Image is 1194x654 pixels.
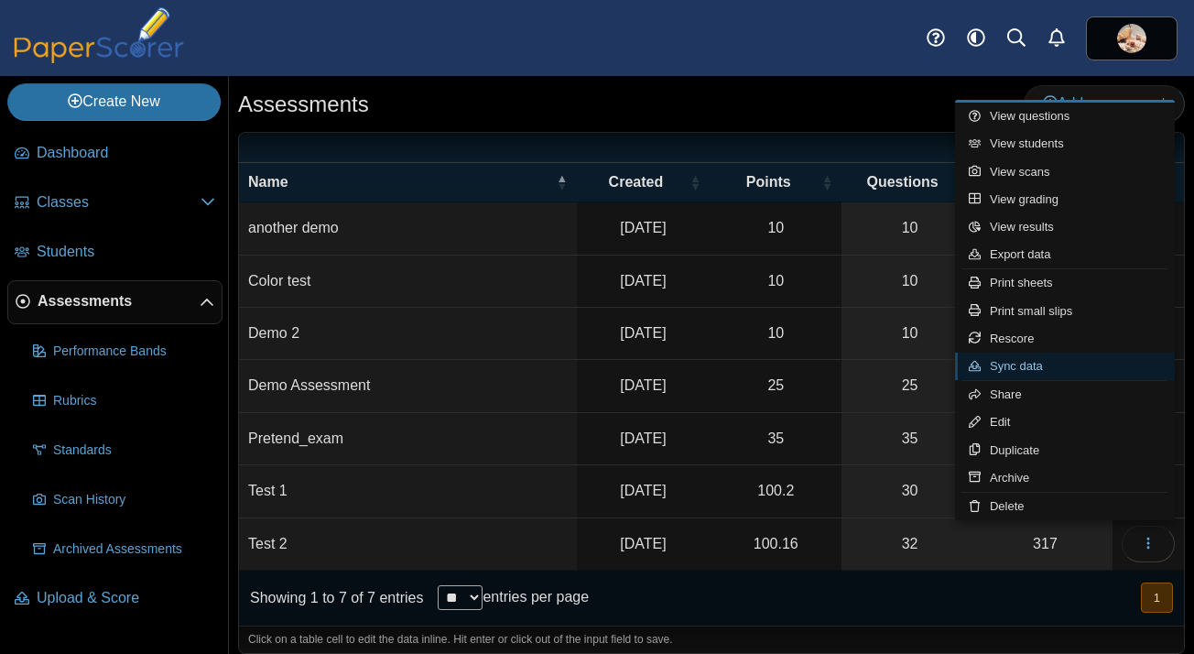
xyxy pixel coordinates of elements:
[239,360,577,412] td: Demo Assessment
[37,192,201,213] span: Classes
[239,465,577,518] td: Test 1
[955,493,1175,520] a: Delete
[955,158,1175,186] a: View scans
[955,381,1175,409] a: Share
[955,353,1175,380] a: Sync data
[719,172,818,192] span: Points
[1086,16,1178,60] a: ps.oLgnKPhjOwC9RkPp
[955,464,1175,492] a: Archive
[239,626,1184,653] div: Click on a table cell to edit the data inline. Hit enter or click out of the input field to save.
[586,172,687,192] span: Created
[7,83,221,120] a: Create New
[841,465,978,517] a: 30
[710,518,841,571] td: 100.16
[1117,24,1146,53] img: ps.oLgnKPhjOwC9RkPp
[955,437,1175,464] a: Duplicate
[841,413,978,464] a: 35
[620,536,666,551] time: Oct 7, 2025 at 12:06 PM
[821,173,832,191] span: Points : Activate to sort
[26,478,223,522] a: Scan History
[620,220,666,235] time: Sep 5, 2025 at 1:23 PM
[7,181,223,225] a: Classes
[620,431,666,446] time: Sep 5, 2025 at 11:59 AM
[248,172,553,192] span: Name
[239,571,423,626] div: Showing 1 to 7 of 7 entries
[620,273,666,289] time: Sep 5, 2025 at 12:24 PM
[26,379,223,423] a: Rubrics
[53,392,215,410] span: Rubrics
[955,409,1175,436] a: Edit
[37,588,215,608] span: Upload & Score
[557,173,568,191] span: Name : Activate to invert sorting
[710,202,841,255] td: 10
[53,441,215,460] span: Standards
[1037,18,1077,59] a: Alerts
[620,483,666,498] time: Sep 10, 2025 at 1:54 PM
[841,202,978,254] a: 10
[26,528,223,572] a: Archived Assessments
[483,589,589,605] label: entries per page
[689,173,700,191] span: Created : Activate to sort
[239,256,577,308] td: Color test
[955,213,1175,241] a: View results
[37,143,215,163] span: Dashboard
[7,50,190,66] a: PaperScorer
[1141,583,1173,613] button: 1
[955,298,1175,325] a: Print small slips
[239,202,577,255] td: another demo
[620,325,666,341] time: Aug 13, 2025 at 3:46 PM
[53,540,215,559] span: Archived Assessments
[239,413,577,465] td: Pretend_exam
[620,377,666,393] time: Aug 13, 2025 at 10:23 AM
[710,360,841,412] td: 25
[7,280,223,324] a: Assessments
[710,256,841,308] td: 10
[851,172,954,192] span: Questions
[53,491,215,509] span: Scan History
[7,231,223,275] a: Students
[841,360,978,411] a: 25
[710,308,841,360] td: 10
[955,269,1175,297] a: Print sheets
[710,413,841,465] td: 35
[1139,583,1173,613] nav: pagination
[239,308,577,360] td: Demo 2
[710,465,841,518] td: 100.2
[1117,24,1146,53] span: Jodie Wiggins
[1043,95,1166,111] span: Add assessment
[955,103,1175,130] a: View questions
[7,7,190,63] img: PaperScorer
[238,89,369,120] h1: Assessments
[7,132,223,176] a: Dashboard
[37,242,215,262] span: Students
[38,291,200,311] span: Assessments
[955,325,1175,353] a: Rescore
[841,256,978,307] a: 10
[955,130,1175,158] a: View students
[1024,85,1185,122] a: Add assessment
[978,518,1113,570] a: 317
[841,308,978,359] a: 10
[26,330,223,374] a: Performance Bands
[26,429,223,473] a: Standards
[53,343,215,361] span: Performance Bands
[7,577,223,621] a: Upload & Score
[841,518,978,570] a: 32
[955,241,1175,268] a: Export data
[955,186,1175,213] a: View grading
[239,518,577,571] td: Test 2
